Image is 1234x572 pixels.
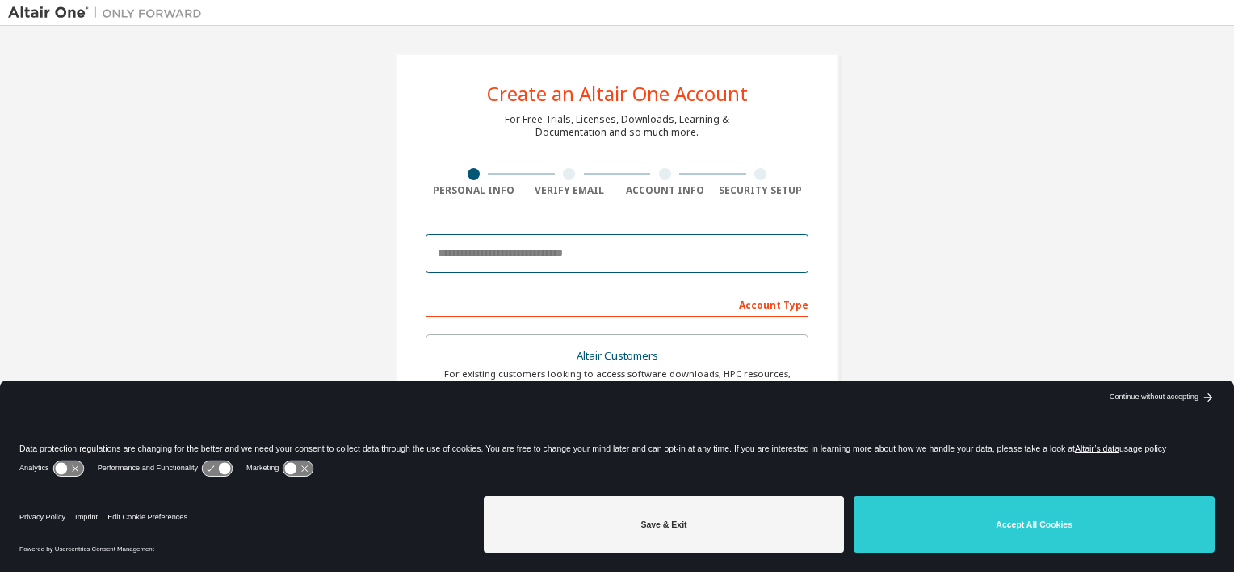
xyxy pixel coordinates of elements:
div: Security Setup [713,184,809,197]
div: For Free Trials, Licenses, Downloads, Learning & Documentation and so much more. [505,113,729,139]
div: Account Type [426,291,808,317]
div: For existing customers looking to access software downloads, HPC resources, community, trainings ... [436,368,798,393]
div: Personal Info [426,184,522,197]
div: Verify Email [522,184,618,197]
div: Account Info [617,184,713,197]
div: Create an Altair One Account [487,84,748,103]
img: Altair One [8,5,210,21]
div: Altair Customers [436,345,798,368]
